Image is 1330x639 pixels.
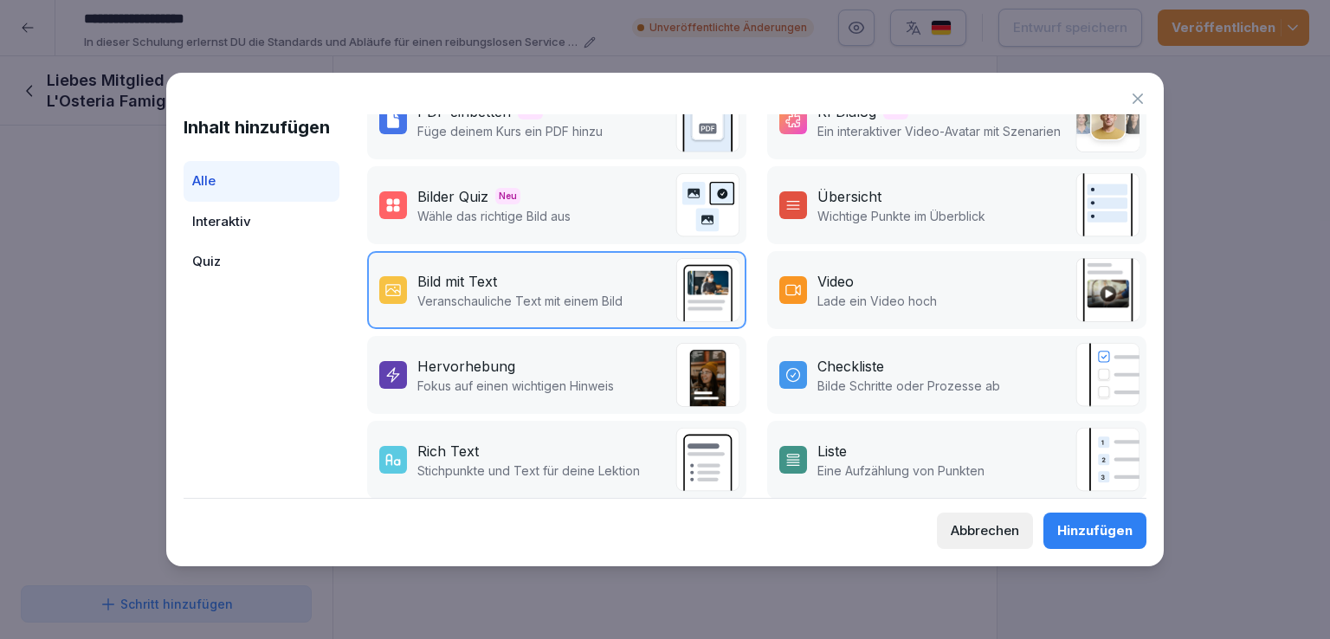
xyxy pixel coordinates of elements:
img: text_image.png [675,258,739,322]
span: Neu [495,188,520,204]
div: Checkliste [817,356,884,377]
button: Abbrechen [937,513,1033,549]
img: pdf_embed.svg [675,88,739,152]
p: Füge deinem Kurs ein PDF hinzu [417,122,603,140]
div: Liste [817,441,847,461]
div: Bild mit Text [417,271,497,292]
p: Ein interaktiver Video-Avatar mit Szenarien [817,122,1061,140]
h1: Inhalt hinzufügen [184,114,339,140]
div: Quiz [184,242,339,282]
img: checklist.svg [1075,343,1140,407]
button: Hinzufügen [1043,513,1146,549]
div: Interaktiv [184,202,339,242]
img: richtext.svg [675,428,739,492]
p: Lade ein Video hoch [817,292,937,310]
p: Fokus auf einen wichtigen Hinweis [417,377,614,395]
p: Eine Aufzählung von Punkten [817,461,985,480]
div: Abbrechen [951,521,1019,540]
p: Stichpunkte und Text für deine Lektion [417,461,640,480]
img: image_quiz.svg [675,173,739,237]
img: video.png [1075,258,1140,322]
img: list.svg [1075,428,1140,492]
img: overview.svg [1075,173,1140,237]
div: Rich Text [417,441,479,461]
img: ai_dialogue.png [1075,88,1140,152]
p: Bilde Schritte oder Prozesse ab [817,377,1000,395]
p: Wähle das richtige Bild aus [417,207,571,225]
div: Übersicht [817,186,881,207]
div: Hervorhebung [417,356,515,377]
img: callout.png [675,343,739,407]
div: Video [817,271,854,292]
div: Bilder Quiz [417,186,488,207]
p: Veranschauliche Text mit einem Bild [417,292,623,310]
div: Hinzufügen [1057,521,1133,540]
p: Wichtige Punkte im Überblick [817,207,985,225]
div: Alle [184,161,339,202]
